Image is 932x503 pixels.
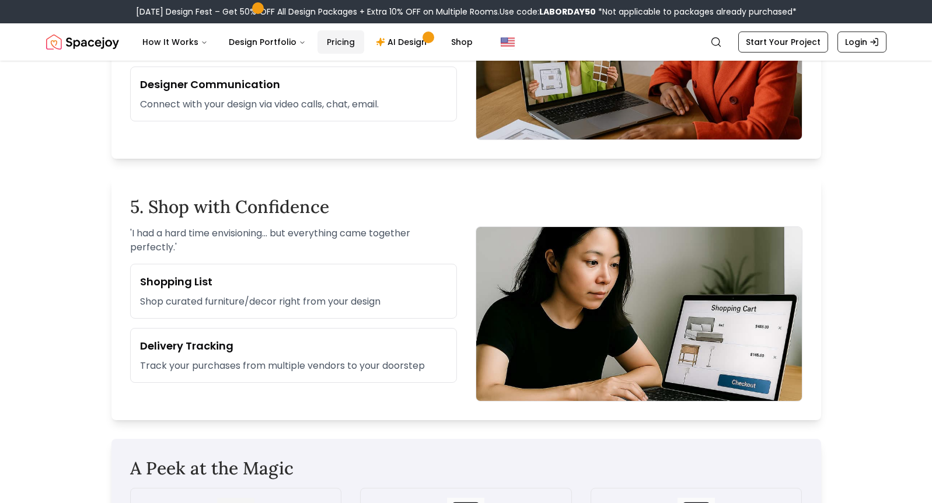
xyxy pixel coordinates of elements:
[140,295,447,309] p: Shop curated furniture/decor right from your design
[140,338,447,354] h3: Delivery Tracking
[539,6,596,18] b: LABORDAY50
[140,359,447,373] p: Track your purchases from multiple vendors to your doorstep
[140,97,447,111] p: Connect with your design via video calls, chat, email.
[366,30,439,54] a: AI Design
[130,457,802,478] h2: A Peek at the Magic
[596,6,797,18] span: *Not applicable to packages already purchased*
[501,35,515,49] img: United States
[317,30,364,54] a: Pricing
[476,226,802,401] img: Shopping list
[46,23,886,61] nav: Global
[837,32,886,53] a: Login
[133,30,217,54] button: How It Works
[133,30,482,54] nav: Main
[442,30,482,54] a: Shop
[130,226,457,254] p: ' I had a hard time envisioning... but everything came together perfectly. '
[46,30,119,54] img: Spacejoy Logo
[136,6,797,18] div: [DATE] Design Fest – Get 50% OFF All Design Packages + Extra 10% OFF on Multiple Rooms.
[140,274,447,290] h3: Shopping List
[219,30,315,54] button: Design Portfolio
[46,30,119,54] a: Spacejoy
[130,196,802,217] h2: 5. Shop with Confidence
[140,76,447,93] h3: Designer Communication
[738,32,828,53] a: Start Your Project
[500,6,596,18] span: Use code:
